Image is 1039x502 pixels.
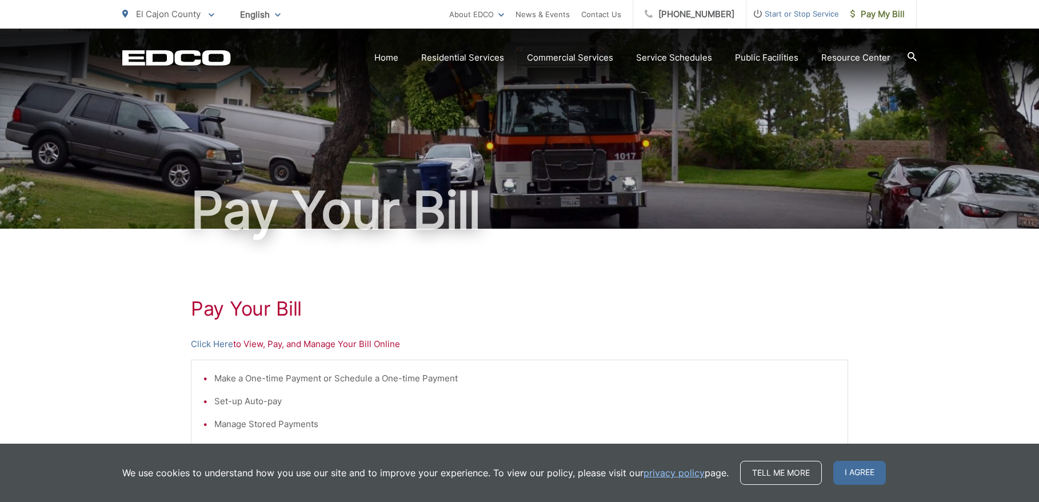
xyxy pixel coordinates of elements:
h1: Pay Your Bill [122,182,917,239]
li: Manage Stored Payments [214,417,836,431]
span: El Cajon County [136,9,201,19]
span: English [231,5,289,25]
p: to View, Pay, and Manage Your Bill Online [191,337,848,351]
a: Click Here [191,337,233,351]
span: Pay My Bill [850,7,905,21]
li: Go Paperless [214,440,836,454]
li: Make a One-time Payment or Schedule a One-time Payment [214,372,836,385]
a: Contact Us [581,7,621,21]
a: Service Schedules [636,51,712,65]
a: Resource Center [821,51,890,65]
h1: Pay Your Bill [191,297,848,320]
a: EDCD logo. Return to the homepage. [122,50,231,66]
p: We use cookies to understand how you use our site and to improve your experience. To view our pol... [122,466,729,480]
a: Public Facilities [735,51,798,65]
a: Commercial Services [527,51,613,65]
a: Tell me more [740,461,822,485]
a: News & Events [515,7,570,21]
a: Residential Services [421,51,504,65]
span: I agree [833,461,886,485]
a: Home [374,51,398,65]
li: Set-up Auto-pay [214,395,836,408]
a: About EDCO [449,7,504,21]
a: privacy policy [644,466,705,480]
